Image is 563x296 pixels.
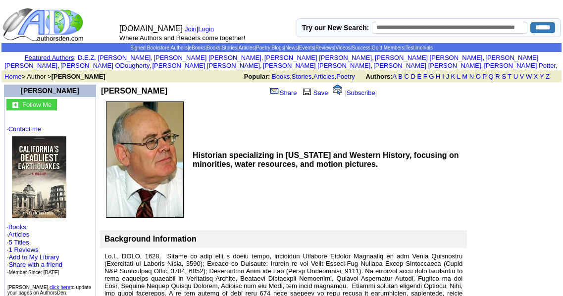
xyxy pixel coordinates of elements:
[7,239,62,276] font: · ·
[520,73,524,80] a: V
[513,73,518,80] a: U
[484,55,485,61] font: i
[4,54,559,69] font: , , , , , , , , , ,
[484,62,556,69] a: [PERSON_NAME] Potter
[446,73,449,80] a: J
[12,136,66,218] img: 73813.jpg
[272,45,284,50] a: Blogs
[423,73,427,80] a: F
[244,73,559,80] font: , , ,
[301,89,328,97] a: Save
[9,270,59,275] font: Member Since: [DATE]
[60,62,150,69] a: [PERSON_NAME] ODougherty
[263,55,264,61] font: i
[488,73,493,80] a: Q
[9,246,39,253] a: 1 Reviews
[4,73,22,80] a: Home
[462,73,467,80] a: M
[410,73,415,80] a: D
[25,54,76,61] font: :
[8,125,41,133] a: Contact me
[189,45,205,50] a: eBooks
[22,100,51,108] a: Follow Me
[546,73,550,80] a: Z
[534,73,538,80] a: X
[482,73,486,80] a: P
[372,63,373,69] font: i
[299,45,314,50] a: Events
[22,101,51,108] font: Follow Me
[476,73,481,80] a: O
[393,73,397,80] a: A
[119,24,183,33] font: [DOMAIN_NAME]
[285,45,298,50] a: News
[7,253,62,276] font: · · ·
[404,73,409,80] a: C
[335,45,350,50] a: Videos
[9,261,62,268] a: Share with a friend
[406,45,433,50] a: Testimonials
[333,85,342,95] img: alert.gif
[442,73,444,80] a: I
[59,63,60,69] font: i
[170,45,187,50] a: Authors
[9,253,59,261] a: Add to My Library
[151,63,152,69] font: i
[12,102,18,108] img: gc.jpg
[264,54,372,61] a: [PERSON_NAME] [PERSON_NAME]
[8,223,26,231] a: Books
[451,73,456,80] a: K
[198,25,214,33] a: Login
[347,89,375,97] a: Subscribe
[375,54,482,61] a: [PERSON_NAME] [PERSON_NAME]
[526,73,532,80] a: W
[197,25,217,33] font: |
[302,87,312,95] img: library.gif
[508,73,512,80] a: T
[78,54,151,61] a: D.E.Z. [PERSON_NAME]
[130,45,169,50] a: Signed Bookstore
[207,45,221,50] a: Books
[417,73,421,80] a: E
[51,73,105,80] b: [PERSON_NAME]
[270,87,279,95] img: share_page.gif
[25,54,74,61] a: Featured Authors
[375,89,377,97] font: ]
[152,62,259,69] a: [PERSON_NAME] [PERSON_NAME]
[21,87,79,95] a: [PERSON_NAME]
[540,73,544,80] a: Y
[9,239,29,246] a: 5 Titles
[222,45,237,50] a: Stories
[272,73,290,80] a: Books
[336,73,355,80] a: Poetry
[345,89,347,97] font: [
[7,285,91,296] font: [PERSON_NAME], to update your pages on AuthorsDen.
[185,25,197,33] a: Join
[50,285,70,290] a: click here
[130,45,433,50] span: | | | | | | | | | | | | | |
[558,63,559,69] font: i
[106,101,184,218] img: 89901.jpg
[302,24,369,32] label: Try our New Search:
[119,34,245,42] font: Where Authors and Readers come together!
[4,54,538,69] a: [PERSON_NAME] [PERSON_NAME]
[352,45,370,50] a: Success
[6,125,94,276] font: · · ·
[315,45,334,50] a: Reviews
[429,73,434,80] a: G
[269,89,297,97] a: Share
[263,62,370,69] a: [PERSON_NAME] [PERSON_NAME]
[398,73,403,80] a: B
[469,73,474,80] a: N
[292,73,311,80] a: Stories
[101,87,167,95] b: [PERSON_NAME]
[193,151,459,168] b: Historian specializing in [US_STATE] and Western History, focusing on minorities, water resources...
[374,55,375,61] font: i
[373,62,481,69] a: [PERSON_NAME] [PERSON_NAME]
[8,231,30,238] a: Articles
[256,45,270,50] a: Poetry
[154,54,261,61] a: [PERSON_NAME] [PERSON_NAME]
[4,73,105,80] font: > Author >
[244,73,270,80] b: Popular:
